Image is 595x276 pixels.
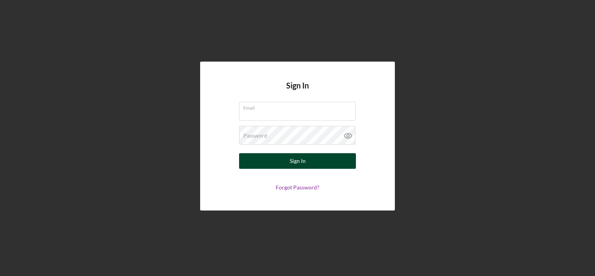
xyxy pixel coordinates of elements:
[276,184,319,191] a: Forgot Password?
[286,81,309,102] h4: Sign In
[239,153,356,169] button: Sign In
[243,133,267,139] label: Password
[243,102,356,111] label: Email
[290,153,306,169] div: Sign In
